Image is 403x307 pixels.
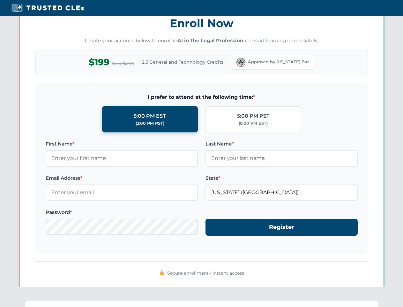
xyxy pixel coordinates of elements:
[167,270,244,277] span: Secure enrollment • Instant access
[46,174,198,182] label: Email Address
[35,37,368,44] p: Create your account below to enroll in and start learning immediately.
[237,112,270,120] div: 5:00 PM PST
[136,120,164,127] div: (2:00 PM PST)
[134,112,166,120] div: 5:00 PM EST
[46,150,198,166] input: Enter your first name
[10,3,86,13] img: Trusted CLEs
[205,140,358,148] label: Last Name
[236,58,245,67] img: Florida Bar
[142,59,223,66] span: 2.5 General and Technology Credits
[239,120,268,127] div: (8:00 PM EST)
[46,185,198,201] input: Enter your email
[112,60,134,67] span: Reg $299
[177,37,243,43] strong: AI in the Legal Profession
[205,174,358,182] label: State
[46,209,198,216] label: Password
[205,185,358,201] input: Florida (FL)
[46,93,358,101] span: I prefer to attend at the following time:
[35,13,368,33] h3: Enroll Now
[159,270,164,275] img: 🔒
[89,55,109,69] span: $199
[205,150,358,166] input: Enter your last name
[46,140,198,148] label: First Name
[205,219,358,236] button: Register
[248,59,309,65] span: Approved by [US_STATE] Bar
